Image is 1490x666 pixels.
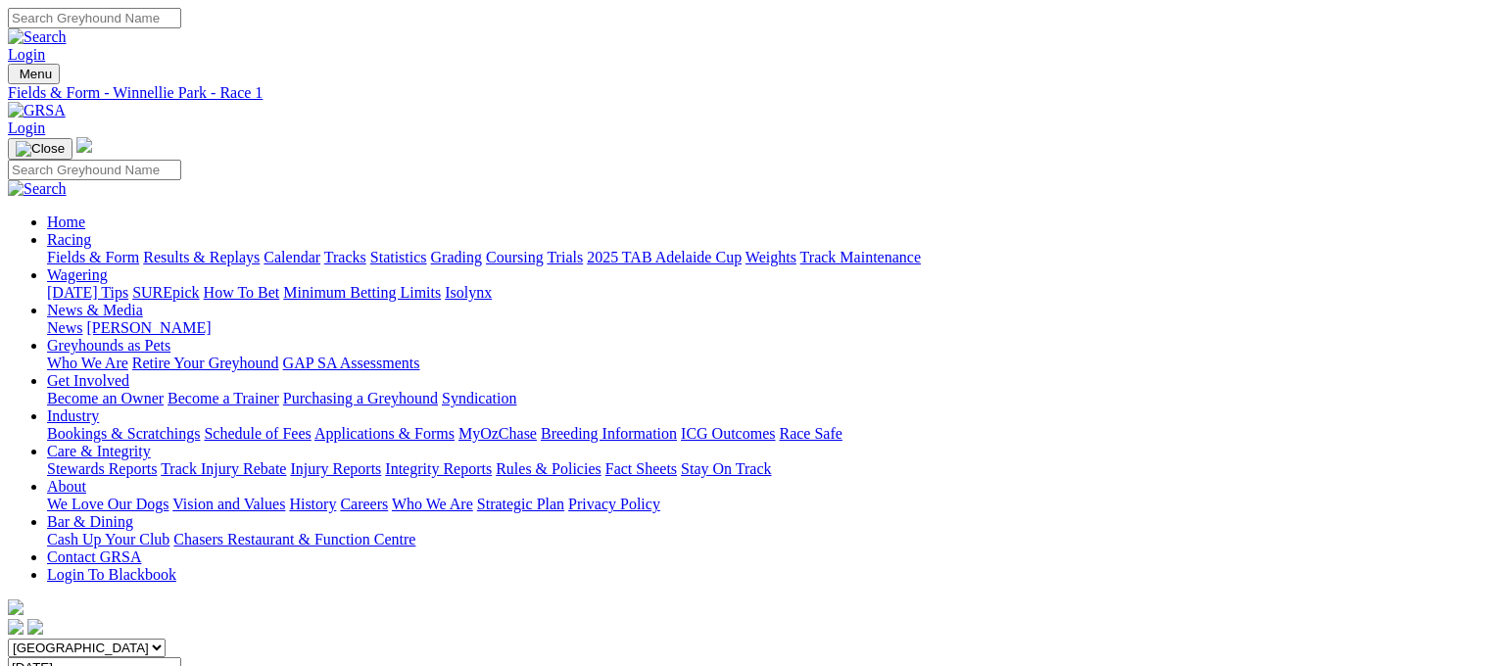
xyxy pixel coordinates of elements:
[8,102,66,119] img: GRSA
[47,390,1482,407] div: Get Involved
[8,119,45,136] a: Login
[168,390,279,406] a: Become a Trainer
[47,355,128,371] a: Who We Are
[779,425,841,442] a: Race Safe
[496,460,601,477] a: Rules & Policies
[47,496,1482,513] div: About
[173,531,415,547] a: Chasers Restaurant & Function Centre
[445,284,492,301] a: Isolynx
[47,460,157,477] a: Stewards Reports
[47,566,176,583] a: Login To Blackbook
[76,137,92,153] img: logo-grsa-white.png
[8,599,24,615] img: logo-grsa-white.png
[541,425,677,442] a: Breeding Information
[47,214,85,230] a: Home
[47,425,1482,443] div: Industry
[204,425,311,442] a: Schedule of Fees
[392,496,473,512] a: Who We Are
[47,407,99,424] a: Industry
[442,390,516,406] a: Syndication
[47,390,164,406] a: Become an Owner
[477,496,564,512] a: Strategic Plan
[132,355,279,371] a: Retire Your Greyhound
[8,28,67,46] img: Search
[47,319,82,336] a: News
[27,619,43,635] img: twitter.svg
[800,249,921,265] a: Track Maintenance
[172,496,285,512] a: Vision and Values
[47,266,108,283] a: Wagering
[161,460,286,477] a: Track Injury Rebate
[264,249,320,265] a: Calendar
[47,319,1482,337] div: News & Media
[745,249,796,265] a: Weights
[47,355,1482,372] div: Greyhounds as Pets
[20,67,52,81] span: Menu
[385,460,492,477] a: Integrity Reports
[8,64,60,84] button: Toggle navigation
[143,249,260,265] a: Results & Replays
[47,531,1482,548] div: Bar & Dining
[47,372,129,389] a: Get Involved
[8,619,24,635] img: facebook.svg
[86,319,211,336] a: [PERSON_NAME]
[283,390,438,406] a: Purchasing a Greyhound
[283,355,420,371] a: GAP SA Assessments
[290,460,381,477] a: Injury Reports
[547,249,583,265] a: Trials
[47,337,170,354] a: Greyhounds as Pets
[47,231,91,248] a: Racing
[8,84,1482,102] a: Fields & Form - Winnellie Park - Race 1
[47,513,133,530] a: Bar & Dining
[47,249,1482,266] div: Racing
[486,249,544,265] a: Coursing
[47,478,86,495] a: About
[289,496,336,512] a: History
[8,8,181,28] input: Search
[47,425,200,442] a: Bookings & Scratchings
[47,531,169,547] a: Cash Up Your Club
[314,425,455,442] a: Applications & Forms
[568,496,660,512] a: Privacy Policy
[587,249,742,265] a: 2025 TAB Adelaide Cup
[8,160,181,180] input: Search
[47,548,141,565] a: Contact GRSA
[370,249,427,265] a: Statistics
[681,460,771,477] a: Stay On Track
[283,284,441,301] a: Minimum Betting Limits
[47,496,168,512] a: We Love Our Dogs
[204,284,280,301] a: How To Bet
[16,141,65,157] img: Close
[47,460,1482,478] div: Care & Integrity
[8,46,45,63] a: Login
[47,284,1482,302] div: Wagering
[324,249,366,265] a: Tracks
[8,180,67,198] img: Search
[47,302,143,318] a: News & Media
[681,425,775,442] a: ICG Outcomes
[132,284,199,301] a: SUREpick
[47,249,139,265] a: Fields & Form
[340,496,388,512] a: Careers
[8,138,72,160] button: Toggle navigation
[605,460,677,477] a: Fact Sheets
[458,425,537,442] a: MyOzChase
[47,443,151,459] a: Care & Integrity
[47,284,128,301] a: [DATE] Tips
[431,249,482,265] a: Grading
